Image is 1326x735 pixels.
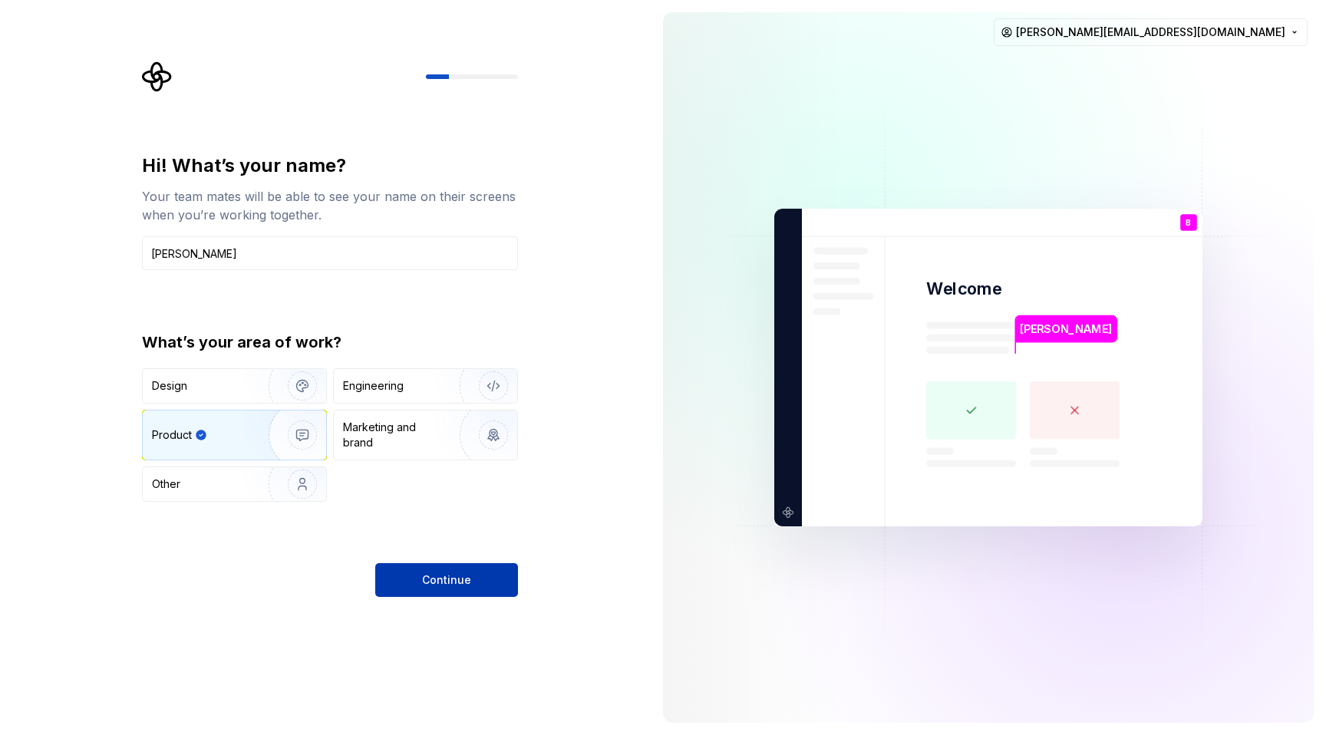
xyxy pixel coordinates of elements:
svg: Supernova Logo [142,61,173,92]
div: Product [152,427,192,443]
div: Hi! What’s your name? [142,153,518,178]
p: B [1186,219,1191,227]
p: Welcome [926,278,1001,300]
button: Continue [375,563,518,597]
div: Engineering [343,378,404,394]
div: Other [152,476,180,492]
input: Han Solo [142,236,518,270]
p: [PERSON_NAME] [1020,321,1112,338]
span: Continue [422,572,471,588]
button: [PERSON_NAME][EMAIL_ADDRESS][DOMAIN_NAME] [994,18,1308,46]
div: Marketing and brand [343,420,447,450]
div: Design [152,378,187,394]
div: What’s your area of work? [142,331,518,353]
div: Your team mates will be able to see your name on their screens when you’re working together. [142,187,518,224]
span: [PERSON_NAME][EMAIL_ADDRESS][DOMAIN_NAME] [1016,25,1285,40]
